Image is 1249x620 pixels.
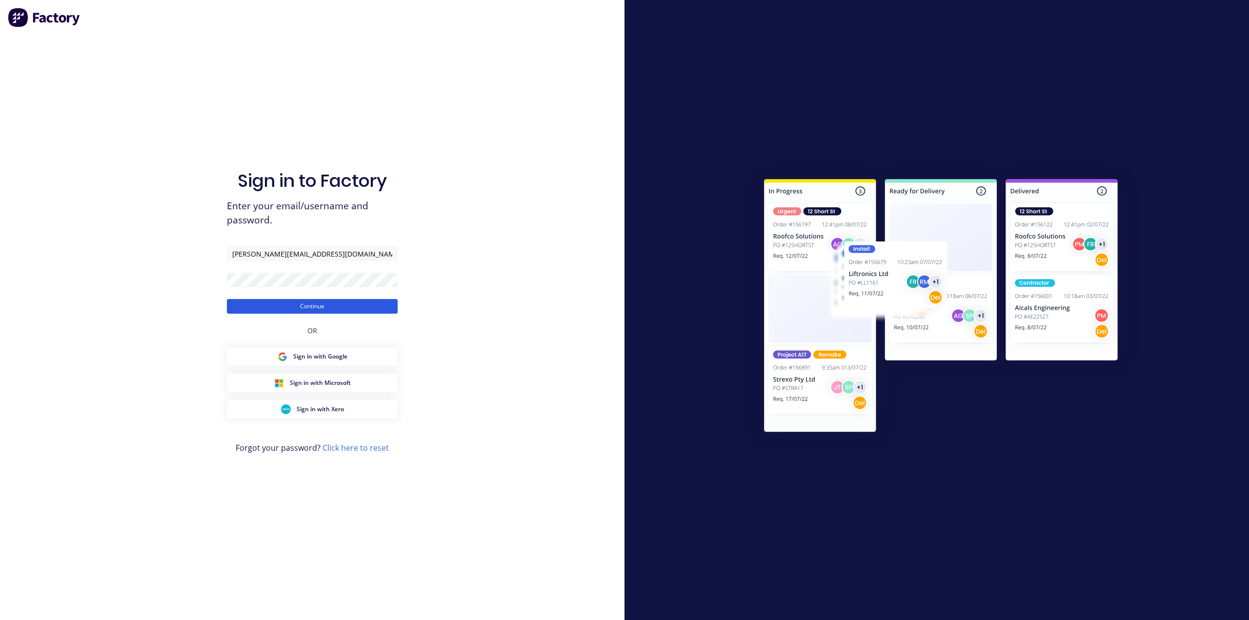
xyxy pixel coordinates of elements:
button: Microsoft Sign inSign in with Microsoft [227,374,398,392]
img: Google Sign in [278,352,287,361]
span: Sign in with Google [293,352,347,361]
input: Email/Username [227,246,398,261]
img: Xero Sign in [281,404,291,414]
span: Enter your email/username and password. [227,199,398,227]
button: Google Sign inSign in with Google [227,347,398,366]
button: Xero Sign inSign in with Xero [227,400,398,419]
button: Continue [227,299,398,314]
div: OR [307,314,317,347]
a: Click here to reset [322,442,389,453]
img: Microsoft Sign in [274,378,284,388]
img: Factory [8,8,81,27]
h1: Sign in to Factory [238,170,387,191]
img: Sign in [743,160,1139,455]
span: Forgot your password? [236,442,389,454]
span: Sign in with Microsoft [290,379,351,387]
span: Sign in with Xero [297,405,344,414]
